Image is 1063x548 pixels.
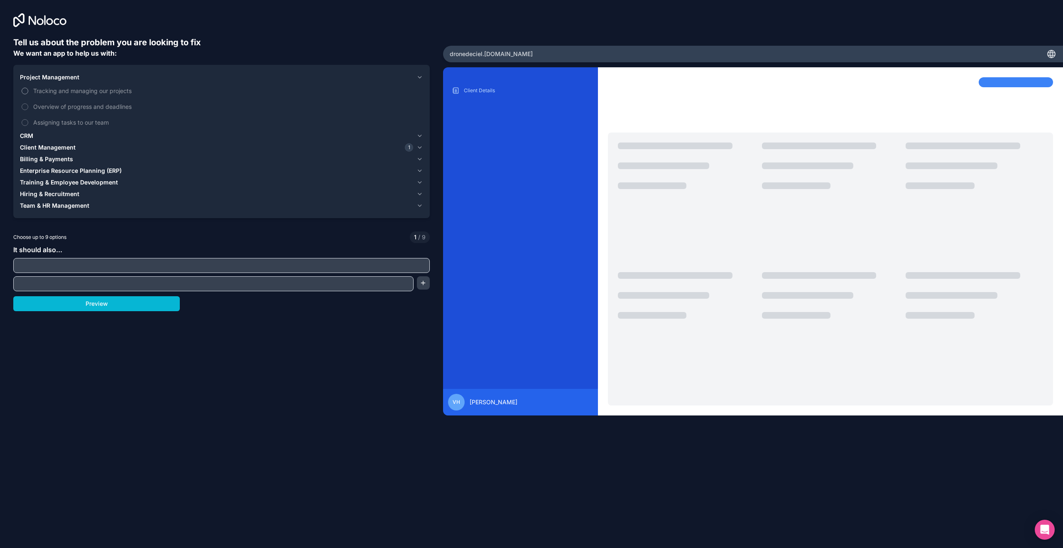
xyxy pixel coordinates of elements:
[20,71,423,83] button: Project Management
[13,49,117,57] span: We want an app to help us with:
[20,73,79,81] span: Project Management
[13,246,62,254] span: It should also...
[450,84,591,382] div: scrollable content
[33,86,421,95] span: Tracking and managing our projects
[416,233,426,241] span: 9
[20,200,423,211] button: Team & HR Management
[20,202,89,210] span: Team & HR Management
[20,188,423,200] button: Hiring & Recruitment
[20,177,423,188] button: Training & Employee Development
[20,143,76,152] span: Client Management
[13,37,430,48] h6: Tell us about the problem you are looking to fix
[464,87,590,94] p: Client Details
[414,233,416,241] span: 1
[22,103,28,110] button: Overview of progress and deadlines
[405,143,413,152] span: 1
[20,155,73,163] span: Billing & Payments
[20,83,423,130] div: Project Management
[1035,520,1055,540] div: Open Intercom Messenger
[13,296,180,311] button: Preview
[20,165,423,177] button: Enterprise Resource Planning (ERP)
[20,132,33,140] span: CRM
[418,233,420,241] span: /
[13,233,66,241] span: Choose up to 9 options
[20,153,423,165] button: Billing & Payments
[20,142,423,153] button: Client Management1
[20,130,423,142] button: CRM
[22,88,28,94] button: Tracking and managing our projects
[470,398,517,406] span: [PERSON_NAME]
[453,399,460,405] span: VH
[33,118,421,127] span: Assigning tasks to our team
[22,119,28,126] button: Assigning tasks to our team
[20,178,118,187] span: Training & Employee Development
[33,102,421,111] span: Overview of progress and deadlines
[20,167,122,175] span: Enterprise Resource Planning (ERP)
[450,50,533,58] span: dronedeciel .[DOMAIN_NAME]
[20,190,79,198] span: Hiring & Recruitment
